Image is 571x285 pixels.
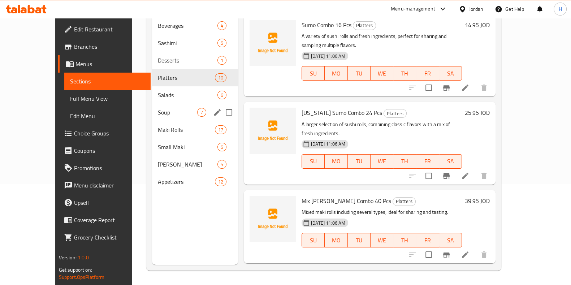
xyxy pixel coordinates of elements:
a: Edit menu item [461,83,470,92]
button: SA [439,154,462,169]
div: items [215,73,226,82]
span: TU [351,235,368,246]
span: Promotions [74,164,145,172]
span: Edit Restaurant [74,25,145,34]
div: items [217,39,226,47]
p: A variety of sushi rolls and fresh ingredients, perfect for sharing and sampling multiple flavors. [302,32,462,50]
span: Branches [74,42,145,51]
span: Coupons [74,146,145,155]
div: Platters [393,197,416,206]
span: Get support on: [59,265,92,275]
p: A larger selection of sushi rolls, combining classic flavors with a mix of fresh ingredients. [302,120,462,138]
span: H [558,5,562,13]
span: Edit Menu [70,112,145,120]
div: items [197,108,206,117]
div: Desserts [158,56,217,65]
a: Sections [64,73,151,90]
span: TH [396,156,413,167]
span: Grocery Checklist [74,233,145,242]
p: Mixed maki rolls including several types, ideal for sharing and tasting. [302,208,462,217]
span: Full Menu View [70,94,145,103]
span: [DATE] 11:06 AM [308,53,348,60]
div: items [217,143,226,151]
span: 5 [218,144,226,151]
button: MO [325,66,347,81]
button: MO [325,154,347,169]
span: [DATE] 11:06 AM [308,220,348,226]
div: items [217,56,226,65]
span: Platters [393,197,415,206]
img: Sumo Combo 16 Pcs [250,20,296,66]
span: 17 [215,126,226,133]
span: Sections [70,77,145,86]
a: Edit menu item [461,172,470,180]
span: WE [373,235,390,246]
span: Menus [75,60,145,68]
div: Maki Rolls17 [152,121,238,138]
span: Mix [PERSON_NAME] Combo 40 Pcs [302,195,391,206]
button: FR [416,154,439,169]
a: Promotions [58,159,151,177]
span: Platters [384,109,406,118]
div: Jordan [469,5,483,13]
a: Support.OpsPlatform [59,272,105,282]
button: SU [302,154,325,169]
span: 4 [218,22,226,29]
span: MO [328,156,345,167]
span: TU [351,156,368,167]
img: Mix Maki Combo 40 Pcs [250,196,296,242]
span: Maki Rolls [158,125,215,134]
button: TH [393,66,416,81]
span: Small Maki [158,143,217,151]
button: FR [416,233,439,247]
a: Edit menu item [461,250,470,259]
div: Platters [384,109,407,118]
div: Small Maki5 [152,138,238,156]
span: 5 [218,161,226,168]
button: delete [475,79,493,96]
span: [US_STATE] Sumo Combo 24 Pcs [302,107,382,118]
span: Select to update [421,80,436,95]
span: Platters [158,73,215,82]
button: SU [302,233,325,247]
h6: 25.95 JOD [465,108,490,118]
div: Beverages [158,21,217,30]
span: Choice Groups [74,129,145,138]
a: Edit Restaurant [58,21,151,38]
button: edit [212,107,223,118]
span: 1 [218,57,226,64]
span: Sumo Combo 16 Pcs [302,20,351,30]
div: [PERSON_NAME]5 [152,156,238,173]
div: Salads6 [152,86,238,104]
span: Platters [353,21,376,30]
span: SU [305,235,322,246]
a: Coupons [58,142,151,159]
span: 12 [215,178,226,185]
span: WE [373,68,390,79]
button: WE [371,233,393,247]
span: Select to update [421,247,436,262]
span: Salads [158,91,217,99]
span: Appetizers [158,177,215,186]
span: Soup [158,108,197,117]
button: TH [393,154,416,169]
div: Soup7edit [152,104,238,121]
div: Sashimi [158,39,217,47]
a: Coverage Report [58,211,151,229]
span: Upsell [74,198,145,207]
button: Branch-specific-item [438,167,455,185]
span: [DATE] 11:06 AM [308,141,348,147]
div: Beverages4 [152,17,238,34]
span: MO [328,68,345,79]
div: items [217,91,226,99]
button: TU [348,66,371,81]
span: SU [305,156,322,167]
span: 7 [198,109,206,116]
